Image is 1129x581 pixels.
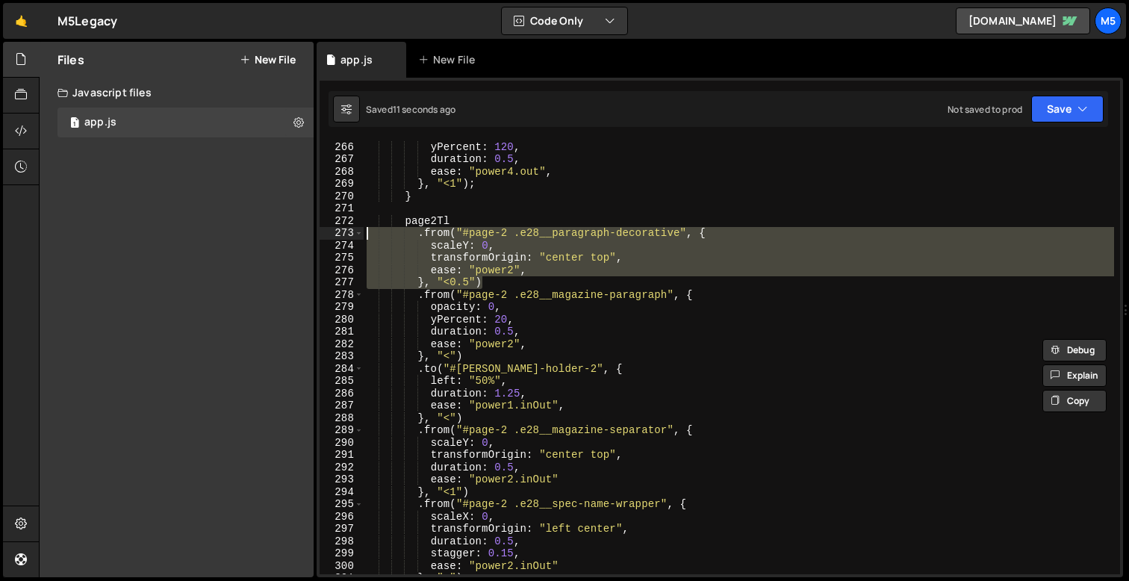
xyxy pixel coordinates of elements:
div: 281 [320,326,364,338]
div: 278 [320,289,364,302]
div: 277 [320,276,364,289]
button: Copy [1042,390,1107,412]
div: 292 [320,462,364,474]
button: Code Only [502,7,627,34]
div: 283 [320,350,364,363]
div: 285 [320,375,364,388]
div: 17055/46915.js [57,108,314,137]
div: 284 [320,363,364,376]
div: M5Legacy [57,12,117,30]
div: 300 [320,560,364,573]
div: 271 [320,202,364,215]
div: app.js [84,116,116,129]
div: 295 [320,498,364,511]
div: Javascript files [40,78,314,108]
div: 297 [320,523,364,535]
div: 290 [320,437,364,450]
div: 274 [320,240,364,252]
div: New File [418,52,481,67]
span: 1 [70,118,79,130]
button: New File [240,54,296,66]
button: Save [1031,96,1104,122]
div: 294 [320,486,364,499]
div: 287 [320,400,364,412]
div: 272 [320,215,364,228]
div: Not saved to prod [948,103,1022,116]
div: 293 [320,473,364,486]
div: 269 [320,178,364,190]
div: 270 [320,190,364,203]
div: 296 [320,511,364,523]
div: 299 [320,547,364,560]
div: 273 [320,227,364,240]
div: 291 [320,449,364,462]
div: 266 [320,141,364,154]
div: 286 [320,388,364,400]
div: 275 [320,252,364,264]
h2: Files [57,52,84,68]
div: 280 [320,314,364,326]
div: 276 [320,264,364,277]
div: 279 [320,301,364,314]
div: app.js [340,52,373,67]
div: 289 [320,424,364,437]
div: 267 [320,153,364,166]
div: 288 [320,412,364,425]
a: 🤙 [3,3,40,39]
button: Debug [1042,339,1107,361]
div: 298 [320,535,364,548]
a: [DOMAIN_NAME] [956,7,1090,34]
div: 282 [320,338,364,351]
a: M5 [1095,7,1122,34]
div: 11 seconds ago [393,103,455,116]
div: 268 [320,166,364,178]
button: Explain [1042,364,1107,387]
div: Saved [366,103,455,116]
